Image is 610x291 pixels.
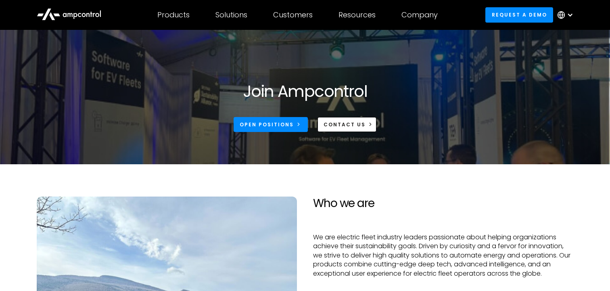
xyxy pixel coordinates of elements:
[485,7,553,22] a: Request a demo
[215,10,247,19] div: Solutions
[240,121,294,128] div: Open Positions
[338,10,376,19] div: Resources
[324,121,366,128] div: CONTACT US
[313,197,573,210] h2: Who we are
[401,10,438,19] div: Company
[273,10,313,19] div: Customers
[318,117,377,132] a: CONTACT US
[234,117,308,132] a: Open Positions
[313,233,573,278] p: We are electric fleet industry leaders passionate about helping organizations achieve their susta...
[243,82,367,101] h1: Join Ampcontrol
[157,10,190,19] div: Products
